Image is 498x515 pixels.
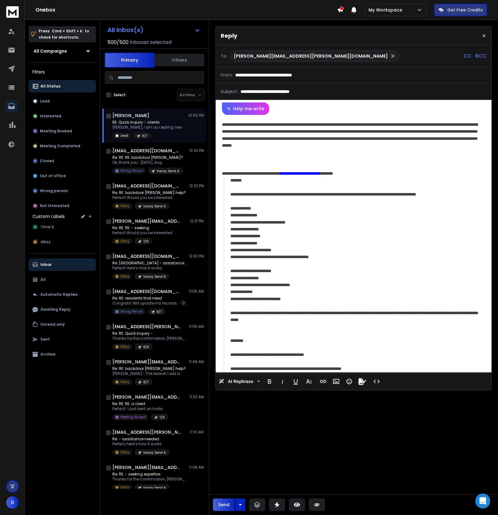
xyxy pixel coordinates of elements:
p: Perfect! Would you be interested [112,195,186,200]
p: Archive [40,352,55,357]
p: Closed [40,158,54,163]
p: Awaiting Reply [40,307,70,312]
p: [PERSON_NAME], I am accepting new [112,125,182,130]
button: Awaiting Reply [29,303,96,316]
p: 11:48 AM [189,359,204,364]
h1: [PERSON_NAME][EMAIL_ADDRESS][DOMAIN_NAME] [112,464,181,470]
div: Open Intercom Messenger [475,494,490,508]
h1: [PERSON_NAME][EMAIL_ADDRESS][PERSON_NAME][DOMAIN_NAME] [112,359,181,365]
p: Inbox [40,262,51,267]
p: Sent [40,337,50,342]
button: Bold (⌘B) [264,375,275,388]
p: Re: RE: backdoor [PERSON_NAME] help? [112,190,186,195]
button: Others [154,53,204,67]
p: 11:10 AM [190,430,204,435]
h3: Filters [29,68,96,76]
p: All Status [40,84,60,89]
button: Not Interested [29,200,96,212]
p: RE: Quick inquiry - clients [112,120,182,125]
p: Congrats! Will update my records. -[PERSON_NAME] [DATE], [112,301,187,306]
p: Unread only [40,322,65,327]
button: B [6,496,19,509]
p: CC [463,52,472,60]
button: Help me write [222,102,269,115]
p: BCC [475,52,486,60]
label: Select [114,92,126,97]
button: Meeting Completed [29,140,96,152]
p: Meeting Booked [40,129,72,134]
button: Out of office [29,170,96,182]
button: Interested [29,110,96,122]
p: Dibsy [120,344,129,349]
p: [PERSON_NAME][EMAIL_ADDRESS][PERSON_NAME][DOMAIN_NAME] [234,53,388,59]
p: Perfect! Would you be interested [112,230,172,235]
p: 11:56 AM [189,324,204,329]
p: Meeting Booked [120,415,146,419]
p: Dibsy [120,274,129,279]
h1: [PERSON_NAME][EMAIL_ADDRESS][PERSON_NAME][DOMAIN_NAME] [112,218,181,224]
p: Re: RE: RE: - seeking [112,225,172,230]
p: 12:32 PM [189,183,204,188]
p: Subject: [221,88,238,95]
button: AI Rephrase [218,375,261,388]
span: AI Rephrase [227,379,255,384]
button: Code View [371,375,383,388]
p: Wrong person [40,188,68,193]
p: Re: RE: RE: backdoor [PERSON_NAME]? [112,155,183,160]
button: Automatic Replies [29,288,96,301]
p: Reply [221,31,237,40]
p: 12:30 PM [189,254,204,259]
p: Re: RE: Quick inquiry - [112,331,187,336]
p: Thanks for the confirmation, [PERSON_NAME]. [112,336,187,341]
button: Emoticons [343,375,355,388]
button: All Campaigns [29,45,96,57]
button: More Text [303,375,315,388]
button: Unread only [29,318,96,331]
button: All Inbox(s) [102,24,205,36]
p: Out of office [40,173,66,178]
img: logo [6,6,19,18]
button: dibsy [29,236,96,248]
h1: Onebox [35,6,337,14]
button: Italic (⌘I) [277,375,289,388]
p: 7/8 [159,415,165,420]
button: Closed [29,155,96,167]
p: Dibsy [120,380,129,384]
p: Re: RE: backdoor [PERSON_NAME] help? [112,366,186,371]
p: 11:56 AM [189,289,204,294]
button: Signature [356,375,368,388]
button: Archive [29,348,96,361]
p: 01:00 PM [188,113,204,118]
p: Re: RE: residents that need [112,296,187,301]
button: Lead [29,95,96,107]
p: 8/7 [143,380,148,385]
p: 8/7 [142,134,147,138]
button: All [29,273,96,286]
p: Automatic Replies [40,292,78,297]
p: Dibsy [120,239,129,243]
p: Re: - assistance needed [112,437,170,442]
span: 500 / 500 [107,39,129,46]
button: Meeting Booked [29,125,96,137]
h3: Custom Labels [32,213,65,220]
p: [PERSON_NAME]- The reason I ask is [112,371,186,376]
button: Sent [29,333,96,346]
button: Time'd [29,221,96,233]
button: Underline (⌘U) [290,375,302,388]
p: Press to check for shortcuts. [39,28,89,40]
p: Meeting Completed [40,144,80,149]
p: Interested [40,114,61,119]
h1: [EMAIL_ADDRESS][DOMAIN_NAME] [112,288,181,295]
p: 7/8 [143,239,148,244]
span: dibsy [40,239,51,244]
p: Not Interested [40,203,69,208]
p: 12:31 PM [190,219,204,224]
p: 11:08 AM [189,465,204,470]
p: Dibsy [120,450,129,455]
p: Vacay Send A [143,204,166,209]
p: Lead [120,133,128,138]
button: Get Free Credits [434,4,487,16]
h1: [EMAIL_ADDRESS][PERSON_NAME][DOMAIN_NAME] [112,429,181,435]
p: Vacay Send A [143,485,166,490]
